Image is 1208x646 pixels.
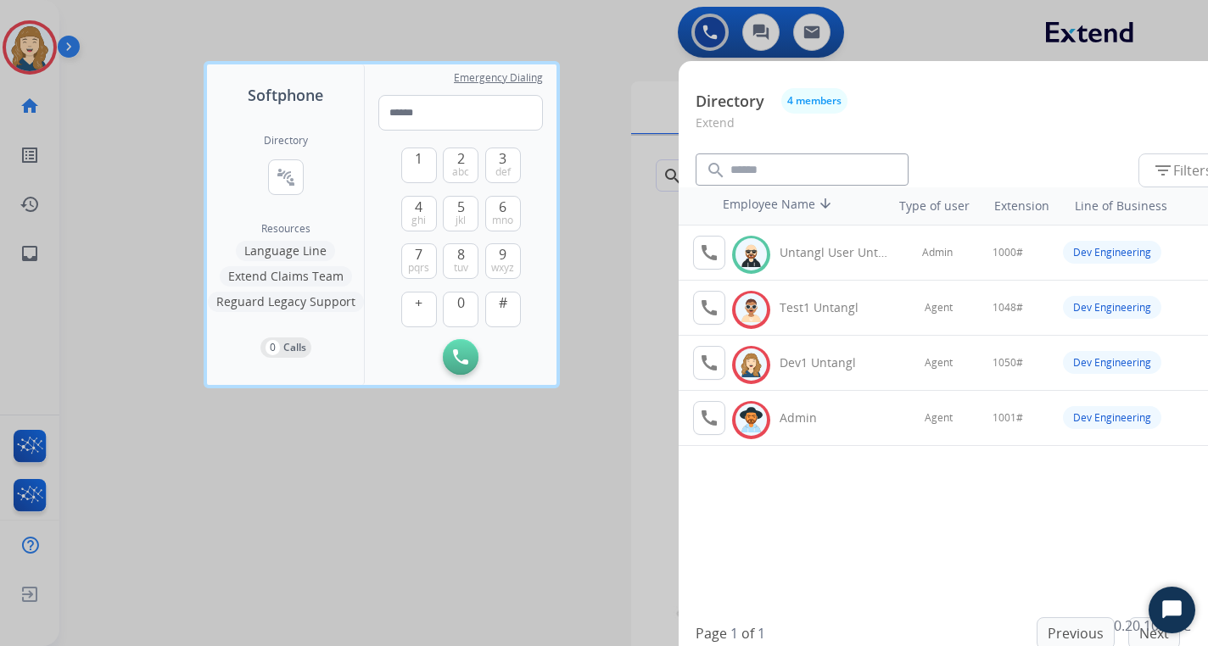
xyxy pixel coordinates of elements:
[485,148,521,183] button: 3def
[220,266,352,287] button: Extend Claims Team
[457,292,465,313] span: 0
[925,356,953,370] span: Agent
[780,244,893,261] div: Untangl User Untangl
[1063,351,1161,374] div: Dev Engineering
[411,214,426,227] span: ghi
[495,165,511,179] span: def
[993,356,1023,370] span: 1050#
[815,196,836,216] mat-icon: arrow_downward
[1160,599,1184,622] svg: Open Chat
[264,134,308,148] h2: Directory
[499,197,506,217] span: 6
[780,299,893,316] div: Test1 Untangl
[260,337,311,358] button: 0Calls
[993,246,1023,259] span: 1000#
[276,167,296,187] mat-icon: connect_without_contact
[1063,296,1161,319] div: Dev Engineering
[706,160,726,181] mat-icon: search
[993,301,1023,315] span: 1048#
[741,623,754,643] p: of
[780,409,893,426] div: Admin
[1149,587,1195,633] button: Start Chat
[208,292,364,312] button: Reguard Legacy Support
[780,354,893,371] div: Dev1 Untangl
[415,292,422,313] span: +
[266,340,280,355] p: 0
[415,148,422,169] span: 1
[443,148,478,183] button: 2abc
[922,246,953,259] span: Admin
[739,297,763,323] img: avatar
[443,292,478,327] button: 0
[739,242,763,268] img: avatar
[456,214,466,227] span: jkl
[401,196,437,231] button: 4ghi
[499,148,506,169] span: 3
[457,148,465,169] span: 2
[485,243,521,279] button: 9wxyz
[454,71,543,85] span: Emergency Dialing
[453,349,468,365] img: call-button
[248,83,323,107] span: Softphone
[1114,615,1191,636] p: 0.20.1027RC
[236,241,335,261] button: Language Line
[499,244,506,265] span: 9
[1063,406,1161,429] div: Dev Engineering
[993,411,1023,425] span: 1001#
[699,298,719,318] mat-icon: call
[699,353,719,373] mat-icon: call
[492,214,513,227] span: mno
[283,340,306,355] p: Calls
[457,244,465,265] span: 8
[1153,160,1173,181] mat-icon: filter_list
[261,222,310,236] span: Resources
[485,292,521,327] button: #
[415,197,422,217] span: 4
[696,623,727,643] p: Page
[491,261,514,275] span: wxyz
[443,196,478,231] button: 5jkl
[1063,241,1161,264] div: Dev Engineering
[454,261,468,275] span: tuv
[699,408,719,428] mat-icon: call
[925,301,953,315] span: Agent
[401,243,437,279] button: 7pqrs
[696,90,764,113] p: Directory
[485,196,521,231] button: 6mno
[415,244,422,265] span: 7
[699,242,719,263] mat-icon: call
[986,189,1058,223] th: Extension
[739,407,763,433] img: avatar
[443,243,478,279] button: 8tuv
[781,88,847,114] button: 4 members
[875,189,978,223] th: Type of user
[452,165,469,179] span: abc
[499,292,507,313] span: #
[739,352,763,378] img: avatar
[457,197,465,217] span: 5
[408,261,429,275] span: pqrs
[714,187,867,225] th: Employee Name
[401,292,437,327] button: +
[925,411,953,425] span: Agent
[401,148,437,183] button: 1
